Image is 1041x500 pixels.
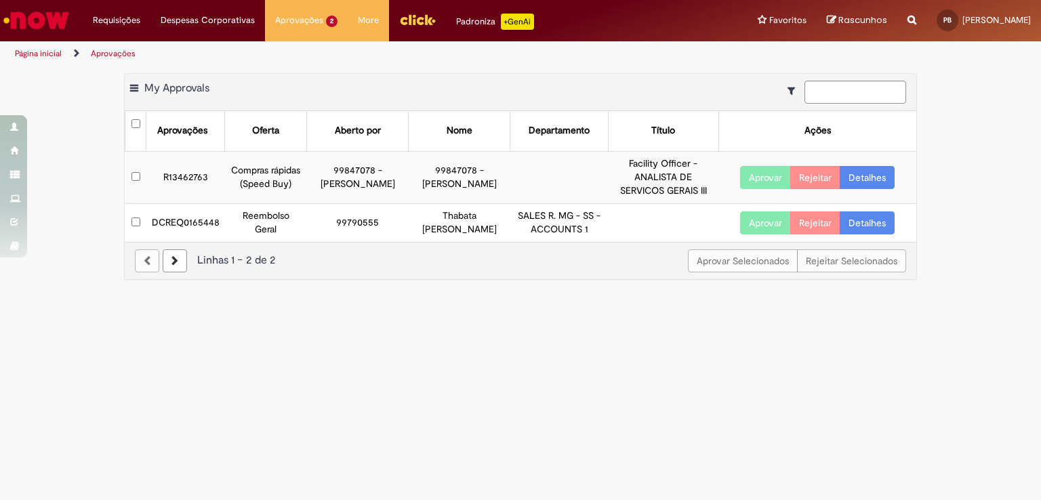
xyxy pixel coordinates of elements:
[15,48,62,59] a: Página inicial
[358,14,379,27] span: More
[788,86,802,96] i: Mostrar filtros para: Suas Solicitações
[307,151,409,203] td: 99847078 - [PERSON_NAME]
[399,9,436,30] img: click_logo_yellow_360x200.png
[335,124,381,138] div: Aberto por
[447,124,472,138] div: Nome
[456,14,534,30] div: Padroniza
[146,111,225,151] th: Aprovações
[225,151,307,203] td: Compras rápidas (Speed Buy)
[740,166,791,189] button: Aprovar
[409,203,510,241] td: Thabata [PERSON_NAME]
[275,14,323,27] span: Aprovações
[804,124,831,138] div: Ações
[740,211,791,234] button: Aprovar
[146,203,225,241] td: DCREQ0165448
[769,14,807,27] span: Favoritos
[161,14,255,27] span: Despesas Corporativas
[135,253,906,268] div: Linhas 1 − 2 de 2
[10,41,684,66] ul: Trilhas de página
[326,16,338,27] span: 2
[91,48,136,59] a: Aprovações
[93,14,140,27] span: Requisições
[510,203,609,241] td: SALES R. MG - SS - ACCOUNTS 1
[840,211,895,234] a: Detalhes
[501,14,534,30] p: +GenAi
[252,124,279,138] div: Oferta
[157,124,207,138] div: Aprovações
[225,203,307,241] td: Reembolso Geral
[838,14,887,26] span: Rascunhos
[827,14,887,27] a: Rascunhos
[529,124,590,138] div: Departamento
[307,203,409,241] td: 99790555
[840,166,895,189] a: Detalhes
[790,166,840,189] button: Rejeitar
[790,211,840,234] button: Rejeitar
[943,16,952,24] span: PB
[146,151,225,203] td: R13462763
[609,151,718,203] td: Facility Officer - ANALISTA DE SERVICOS GERAIS III
[1,7,71,34] img: ServiceNow
[144,81,209,95] span: My Approvals
[651,124,675,138] div: Título
[409,151,510,203] td: 99847078 - [PERSON_NAME]
[962,14,1031,26] span: [PERSON_NAME]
